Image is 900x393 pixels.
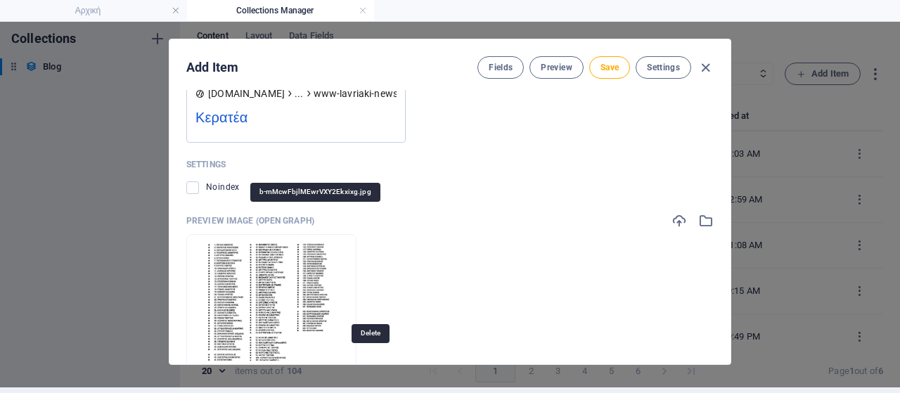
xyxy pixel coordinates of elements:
[186,59,238,76] h2: Add Item
[529,56,583,79] button: Preview
[589,56,630,79] button: Save
[541,62,572,73] span: Preview
[186,215,314,226] p: Preview Image (Open Graph)
[698,213,714,228] i: Select from file manager or stock photos
[647,62,680,73] span: Settings
[295,86,303,101] span: ...
[187,3,374,18] h4: Collections Manager
[489,62,513,73] span: Fields
[206,182,240,192] span: Instruct search engines to exclude this page from search results.
[600,62,619,73] span: Save
[314,86,497,101] span: www-lavriaki-news-blog-post-keratea510
[477,56,524,79] button: Fields
[195,107,397,134] div: Κερατέα
[636,56,691,79] button: Settings
[186,159,226,170] p: Settings
[208,86,285,101] span: [DOMAIN_NAME]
